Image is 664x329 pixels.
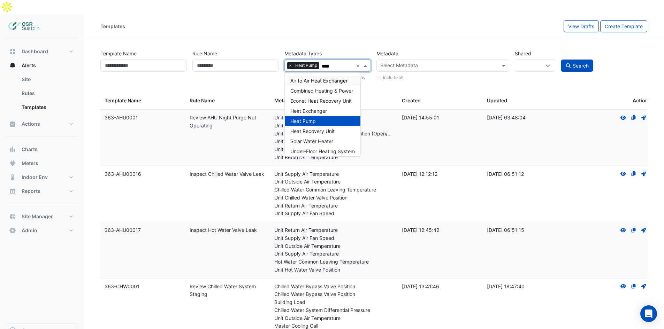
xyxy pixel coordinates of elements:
app-icon: Admin [9,227,16,234]
div: [DATE] 06:51:12 [487,170,564,178]
div: Unit Return Air Fan Speed [274,122,394,130]
span: Create Template [605,23,643,29]
span: Admin [22,227,37,234]
app-icon: Dashboard [9,48,16,55]
label: Metadata Types [284,47,322,60]
app-icon: Alerts [9,62,16,69]
div: Unit Outside Air Temperature [274,242,394,250]
span: Site Manager [22,213,53,220]
button: Site Manager [6,210,78,224]
label: Template Name [100,47,137,60]
fa-icon: The template is owned by a different customer and is shared with you. A copy has to be created to... [631,171,637,177]
div: Unit Return Air Temperature [274,154,394,162]
div: Select Metadata [379,62,418,71]
div: Unit Economy Damper Position [274,138,394,146]
fa-icon: View [620,171,626,177]
a: Templates [16,100,78,114]
div: Unit Return Air Temperature [274,202,394,210]
div: Building Load [274,298,394,306]
label: Metadata [376,47,398,60]
span: Template Name [105,97,141,103]
app-icon: Meters [9,160,16,167]
app-icon: Reports [9,188,16,195]
div: [DATE] 12:12:12 [402,170,479,178]
span: Reports [22,188,40,195]
span: Econet Heat Recovery Unit [290,98,352,104]
span: Clear [356,62,362,69]
div: Unit Supply Air Fan Speed [274,210,394,218]
div: 363-AHU00017 [105,226,181,234]
fa-icon: View [620,115,626,120]
div: Unit Chilled Water Valve Position [274,194,394,202]
div: Unit Minimum Outside Air Damper Position (Open/Close) [274,130,394,138]
button: View Drafts [564,20,599,32]
div: Unit Return Air Temperature [274,226,394,234]
a: Site [16,72,78,86]
div: [DATE] 12:45:42 [402,226,479,234]
fa-icon: View [620,227,626,233]
fa-icon: The template is owned by a different customer and is shared with you. A copy has to be created to... [631,227,637,233]
span: Action [633,97,648,105]
div: [DATE] 13:41:46 [402,283,479,291]
div: 363-CHW0001 [105,283,181,291]
button: Actions [6,117,78,131]
div: Open Intercom Messenger [640,305,657,322]
label: Shared [515,47,531,60]
div: Unit Hot Water Valve Position [274,266,394,274]
span: Charts [22,146,38,153]
button: Create Template [600,20,647,32]
button: Dashboard [6,45,78,58]
span: Heat Pump [293,62,319,69]
div: Inspect Chilled Water Valve Leak [190,170,266,178]
span: Heat Recovery Unit [290,128,335,134]
fa-icon: The template is owned by a different customer and is shared with you. A copy has to be created to... [631,283,637,289]
span: Actions [22,120,40,127]
label: Include all [383,75,403,81]
button: Charts [6,142,78,156]
div: Unit Supply Air Fan Speed [274,234,394,242]
a: Rules [16,86,78,100]
span: Combined Heating & Power [290,88,353,94]
div: [DATE] 14:55:01 [402,114,479,122]
div: Hot Water Common Leaving Temperature [274,258,394,266]
div: Templates [100,23,125,30]
div: Unit Outside Air Temperature [274,178,394,186]
fa-icon: Deploy [641,115,647,120]
app-icon: Charts [9,146,16,153]
div: Chilled Water Bypass Valve Position [274,283,394,291]
div: Chilled Water Bypass Valve Position [274,290,394,298]
fa-icon: Deploy [641,227,647,233]
div: Unit Supply Air Temperature [274,170,394,178]
div: Chilled Water Common Leaving Temperature [274,186,394,194]
span: Heat Pump [290,118,316,124]
span: Alerts [22,62,36,69]
img: Company Logo [8,19,40,33]
div: Unit Outside Air Temperature [274,146,394,154]
div: 363-AHU00016 [105,170,181,178]
button: Alerts [6,58,78,72]
fa-icon: The template is owned by a different customer and is shared with you. A copy has to be created to... [631,115,637,120]
div: [DATE] 18:47:40 [487,283,564,291]
button: Reports [6,184,78,198]
span: Solar Water Heater [290,138,333,144]
app-icon: Indoor Env [9,174,16,181]
span: Air to Air Heat Exchanger [290,78,348,84]
div: Alerts [6,72,78,117]
div: Unit Outside Air Temperature [274,314,394,322]
span: Updated [487,97,507,103]
app-icon: Actions [9,120,16,127]
div: [DATE] 06:51:15 [487,226,564,234]
span: × [287,62,293,69]
button: Indoor Env [6,170,78,184]
button: Search [561,60,594,72]
fa-icon: Deploy [641,283,647,289]
div: Chilled Water System Differential Pressure [274,306,394,314]
button: Admin [6,224,78,237]
label: Rule Name [192,47,217,60]
div: Unit Supply Air Temperature [274,250,394,258]
div: Unit Supply Air Fan Speed [274,114,394,122]
button: Meters [6,156,78,170]
span: Metadata [274,97,297,103]
span: Meters [22,160,38,167]
div: Options List [285,73,360,156]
